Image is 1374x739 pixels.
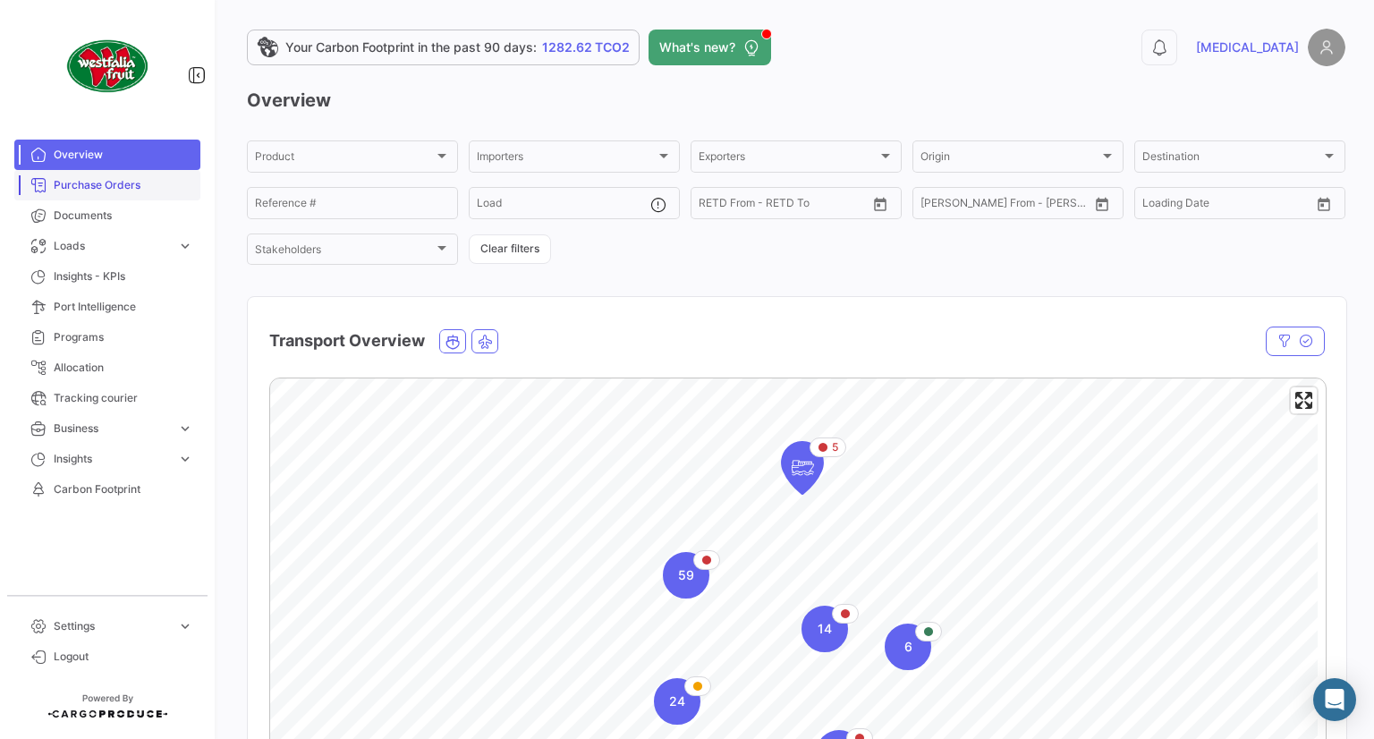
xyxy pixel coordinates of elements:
[472,330,497,353] button: Air
[1180,200,1260,212] input: To
[1310,191,1337,217] button: Open calendar
[255,153,434,166] span: Product
[1308,29,1345,66] img: placeholder-user.png
[54,208,193,224] span: Documents
[177,238,193,254] span: expand_more
[1291,387,1317,413] button: Enter fullscreen
[54,177,193,193] span: Purchase Orders
[54,390,193,406] span: Tracking courier
[14,474,200,505] a: Carbon Footprint
[669,692,685,710] span: 24
[801,606,848,652] div: Map marker
[177,618,193,634] span: expand_more
[904,638,912,656] span: 6
[818,620,832,638] span: 14
[649,30,771,65] button: What's new?
[14,140,200,170] a: Overview
[440,330,465,353] button: Ocean
[54,649,193,665] span: Logout
[14,353,200,383] a: Allocation
[54,238,170,254] span: Loads
[469,234,551,264] button: Clear filters
[54,299,193,315] span: Port Intelligence
[659,38,735,56] span: What's new?
[1196,38,1299,56] span: [MEDICAL_DATA]
[14,322,200,353] a: Programs
[247,30,640,65] a: Your Carbon Footprint in the past 90 days:1282.62 TCO2
[14,170,200,200] a: Purchase Orders
[920,153,1099,166] span: Origin
[654,678,700,725] div: Map marker
[14,383,200,413] a: Tracking courier
[14,261,200,292] a: Insights - KPIs
[678,566,694,584] span: 59
[247,88,1345,113] h3: Overview
[54,451,170,467] span: Insights
[269,328,425,353] h4: Transport Overview
[477,153,656,166] span: Importers
[285,38,537,56] span: Your Carbon Footprint in the past 90 days:
[1142,200,1167,212] input: From
[781,441,824,495] div: Map marker
[920,200,946,212] input: From
[177,451,193,467] span: expand_more
[54,147,193,163] span: Overview
[54,481,193,497] span: Carbon Footprint
[14,200,200,231] a: Documents
[14,292,200,322] a: Port Intelligence
[663,552,709,599] div: Map marker
[885,624,931,670] div: Map marker
[177,420,193,437] span: expand_more
[736,200,817,212] input: To
[54,618,170,634] span: Settings
[63,21,152,111] img: client-50.png
[54,360,193,376] span: Allocation
[832,439,838,455] span: 5
[542,38,630,56] span: 1282.62 TCO2
[1142,153,1321,166] span: Destination
[54,268,193,285] span: Insights - KPIs
[958,200,1039,212] input: To
[699,200,724,212] input: From
[699,153,878,166] span: Exporters
[54,329,193,345] span: Programs
[255,246,434,259] span: Stakeholders
[1313,678,1356,721] div: Open Intercom Messenger
[54,420,170,437] span: Business
[1089,191,1115,217] button: Open calendar
[867,191,894,217] button: Open calendar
